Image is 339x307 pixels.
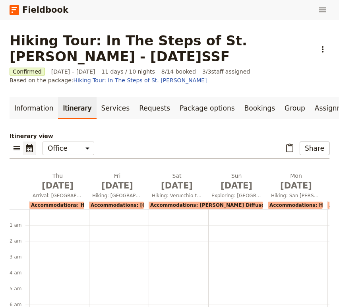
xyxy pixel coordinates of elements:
[74,77,207,84] a: Hiking Tour: In The Steps of St. [PERSON_NAME]
[10,132,329,140] p: Itinerary view
[202,68,250,76] span: 3 / 3 staff assigned
[149,202,263,209] div: Accommodations: [PERSON_NAME] Diffuso
[134,97,175,119] a: Requests
[92,180,142,192] span: [DATE]
[152,180,202,192] span: [DATE]
[10,97,58,119] a: Information
[10,270,29,276] div: 4 am
[300,142,329,155] button: Share
[29,172,89,201] button: Thu [DATE]Arrival: [GEOGRAPHIC_DATA] to [GEOGRAPHIC_DATA]
[268,192,324,199] span: Hiking: San [PERSON_NAME] to [GEOGRAPHIC_DATA]
[10,33,311,64] h1: Hiking Tour: In The Steps of St. [PERSON_NAME] - [DATE]SSF
[152,172,202,192] h2: Sat
[271,180,321,192] span: [DATE]
[149,172,208,201] button: Sat [DATE]Hiking: Verucchio to [GEOGRAPHIC_DATA][PERSON_NAME]
[211,180,262,192] span: [DATE]
[29,202,84,209] div: Accommodations: Hotel Card
[316,43,329,56] button: Actions
[10,142,23,155] button: List view
[33,172,83,192] h2: Thu
[149,192,205,199] span: Hiking: Verucchio to [GEOGRAPHIC_DATA][PERSON_NAME]
[10,68,45,76] span: Confirmed
[271,172,321,192] h2: Mon
[268,172,327,201] button: Mon [DATE]Hiking: San [PERSON_NAME] to [GEOGRAPHIC_DATA]
[92,172,142,192] h2: Fri
[268,202,323,209] div: Accommodations: Hotel il [PERSON_NAME]
[316,3,329,17] button: Show menu
[10,3,68,17] a: Fieldbook
[33,180,83,192] span: [DATE]
[29,192,86,199] span: Arrival: [GEOGRAPHIC_DATA] to [GEOGRAPHIC_DATA]
[97,97,135,119] a: Services
[208,172,268,201] button: Sun [DATE]Exploring: [GEOGRAPHIC_DATA][PERSON_NAME]
[161,68,196,76] span: 8/14 booked
[89,192,145,199] span: Hiking: [GEOGRAPHIC_DATA] to [GEOGRAPHIC_DATA]
[10,222,29,228] div: 1 am
[89,202,144,209] div: Accommodations: [GEOGRAPHIC_DATA]
[51,68,95,76] span: [DATE] – [DATE]
[175,97,239,119] a: Package options
[150,202,265,208] span: Accommodations: [PERSON_NAME] Diffuso
[31,202,109,208] span: Accommodations: Hotel Card
[208,192,265,199] span: Exploring: [GEOGRAPHIC_DATA][PERSON_NAME]
[211,172,262,192] h2: Sun
[58,97,96,119] a: Itinerary
[23,142,36,155] button: Calendar view
[89,172,149,201] button: Fri [DATE]Hiking: [GEOGRAPHIC_DATA] to [GEOGRAPHIC_DATA]
[10,238,29,244] div: 2 am
[10,76,207,84] span: Based on the package:
[240,97,280,119] a: Bookings
[280,97,310,119] a: Group
[10,286,29,292] div: 5 am
[283,142,296,155] button: Paste itinerary item
[10,254,29,260] div: 3 am
[101,68,155,76] span: 11 days / 10 nights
